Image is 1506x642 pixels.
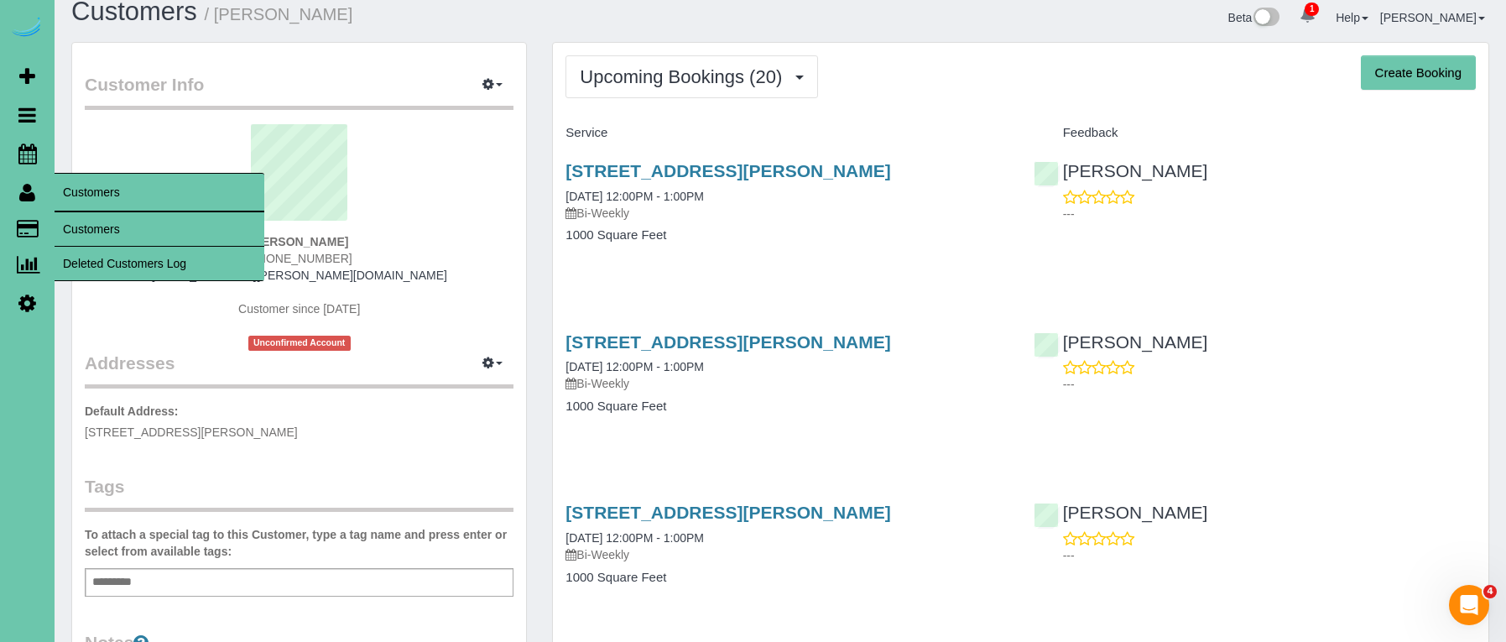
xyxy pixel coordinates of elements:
[247,252,352,265] span: [PHONE_NUMBER]
[565,399,1008,414] h4: 1000 Square Feet
[55,173,264,211] span: Customers
[10,17,44,40] img: Automaid Logo
[565,161,890,180] a: [STREET_ADDRESS][PERSON_NAME]
[248,336,351,350] span: Unconfirmed Account
[151,269,446,282] a: [EMAIL_ADDRESS][PERSON_NAME][DOMAIN_NAME]
[250,235,348,248] strong: [PERSON_NAME]
[1483,585,1497,598] span: 4
[565,531,704,545] a: [DATE] 12:00PM - 1:00PM
[1063,206,1476,222] p: ---
[55,212,264,246] a: Customers
[1034,126,1476,140] h4: Feedback
[1063,547,1476,564] p: ---
[565,332,890,352] a: [STREET_ADDRESS][PERSON_NAME]
[1034,161,1208,180] a: [PERSON_NAME]
[1449,585,1489,625] iframe: Intercom live chat
[565,205,1008,222] p: Bi-Weekly
[205,5,353,23] small: / [PERSON_NAME]
[85,526,513,560] label: To attach a special tag to this Customer, type a tag name and press enter or select from availabl...
[1063,376,1476,393] p: ---
[565,375,1008,392] p: Bi-Weekly
[565,228,1008,243] h4: 1000 Square Feet
[565,360,704,373] a: [DATE] 12:00PM - 1:00PM
[565,546,1008,563] p: Bi-Weekly
[1336,11,1368,24] a: Help
[1252,8,1279,29] img: New interface
[85,72,513,110] legend: Customer Info
[85,403,179,420] label: Default Address:
[580,66,790,87] span: Upcoming Bookings (20)
[1380,11,1485,24] a: [PERSON_NAME]
[565,55,818,98] button: Upcoming Bookings (20)
[565,126,1008,140] h4: Service
[1305,3,1319,16] span: 1
[1228,11,1280,24] a: Beta
[85,425,298,439] span: [STREET_ADDRESS][PERSON_NAME]
[1034,503,1208,522] a: [PERSON_NAME]
[1361,55,1476,91] button: Create Booking
[1034,332,1208,352] a: [PERSON_NAME]
[565,503,890,522] a: [STREET_ADDRESS][PERSON_NAME]
[55,211,264,281] ul: Customers
[85,474,513,512] legend: Tags
[238,302,360,316] span: Customer since [DATE]
[565,571,1008,585] h4: 1000 Square Feet
[565,190,704,203] a: [DATE] 12:00PM - 1:00PM
[55,247,264,280] a: Deleted Customers Log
